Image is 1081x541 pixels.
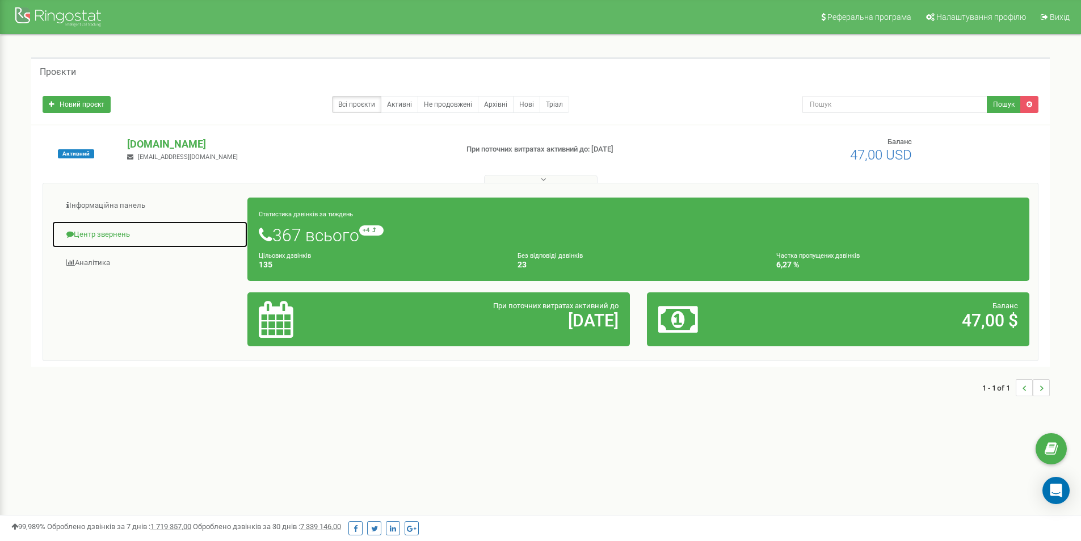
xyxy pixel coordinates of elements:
p: При поточних витратах активний до: [DATE] [466,144,703,155]
span: [EMAIL_ADDRESS][DOMAIN_NAME] [138,153,238,161]
h4: 6,27 % [776,261,1018,269]
span: Оброблено дзвінків за 30 днів : [193,522,341,531]
small: Статистика дзвінків за тиждень [259,211,353,218]
a: Центр звернень [52,221,248,249]
small: Цільових дзвінків [259,252,311,259]
a: Новий проєкт [43,96,111,113]
h5: Проєкти [40,67,76,77]
p: [DOMAIN_NAME] [127,137,448,152]
span: Реферальна програма [827,12,911,22]
button: Пошук [987,96,1021,113]
small: +4 [359,225,384,236]
a: Нові [513,96,540,113]
a: Аналiтика [52,249,248,277]
small: Без відповіді дзвінків [518,252,583,259]
a: Інформаційна панель [52,192,248,220]
span: Баланс [887,137,912,146]
u: 7 339 146,00 [300,522,341,531]
div: Open Intercom Messenger [1042,477,1070,504]
h2: 47,00 $ [784,311,1018,330]
h2: [DATE] [384,311,619,330]
a: Всі проєкти [332,96,381,113]
u: 1 719 357,00 [150,522,191,531]
a: Тріал [540,96,569,113]
span: 99,989% [11,522,45,531]
span: При поточних витратах активний до [493,301,619,310]
input: Пошук [802,96,987,113]
a: Активні [381,96,418,113]
span: Активний [58,149,94,158]
span: Налаштування профілю [936,12,1026,22]
span: Оброблено дзвінків за 7 днів : [47,522,191,531]
small: Частка пропущених дзвінків [776,252,860,259]
nav: ... [982,368,1050,408]
h4: 135 [259,261,500,269]
h1: 367 всього [259,225,1018,245]
a: Архівні [478,96,514,113]
span: Баланс [992,301,1018,310]
span: 1 - 1 of 1 [982,379,1016,396]
a: Не продовжені [418,96,478,113]
span: Вихід [1050,12,1070,22]
span: 47,00 USD [850,147,912,163]
h4: 23 [518,261,759,269]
